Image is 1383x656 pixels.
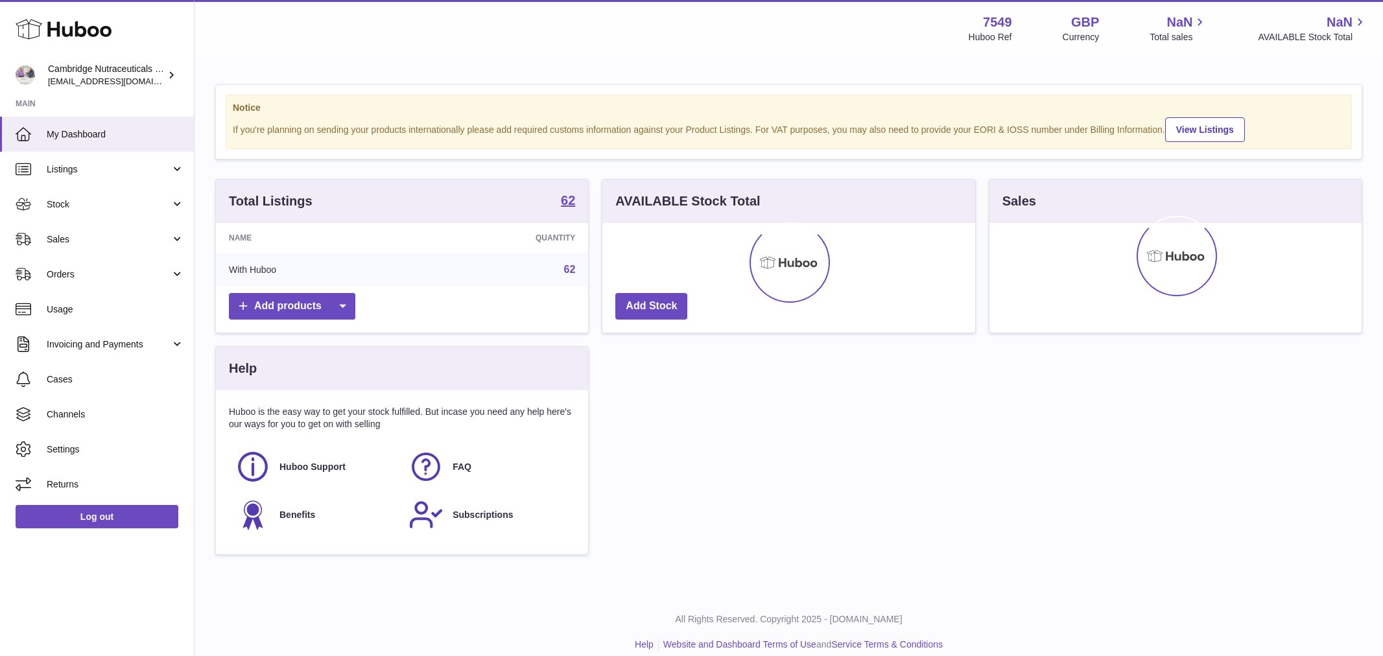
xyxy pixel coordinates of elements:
div: Huboo Ref [969,31,1012,43]
span: Subscriptions [453,509,513,521]
span: Cases [47,373,184,386]
th: Name [216,223,412,253]
span: Invoicing and Payments [47,338,171,351]
a: Subscriptions [408,497,569,532]
a: Help [635,639,654,650]
h3: Total Listings [229,193,313,210]
span: Orders [47,268,171,281]
strong: 7549 [983,14,1012,31]
span: NaN [1166,14,1192,31]
span: My Dashboard [47,128,184,141]
p: All Rights Reserved. Copyright 2025 - [DOMAIN_NAME] [205,613,1373,626]
div: If you're planning on sending your products internationally please add required customs informati... [233,115,1345,142]
a: View Listings [1165,117,1245,142]
p: Huboo is the easy way to get your stock fulfilled. But incase you need any help here's our ways f... [229,406,575,430]
span: Stock [47,198,171,211]
span: Listings [47,163,171,176]
h3: AVAILABLE Stock Total [615,193,760,210]
a: FAQ [408,449,569,484]
li: and [659,638,943,651]
td: With Huboo [216,253,412,287]
div: Cambridge Nutraceuticals Ltd [48,63,165,88]
strong: GBP [1071,14,1099,31]
span: Total sales [1150,31,1207,43]
span: FAQ [453,461,471,473]
a: Website and Dashboard Terms of Use [663,639,816,650]
a: Log out [16,505,178,528]
a: Service Terms & Conditions [831,639,943,650]
a: Huboo Support [235,449,396,484]
a: NaN Total sales [1150,14,1207,43]
h3: Sales [1002,193,1036,210]
a: Add products [229,293,355,320]
span: Usage [47,303,184,316]
strong: Notice [233,102,1345,114]
span: Settings [47,443,184,456]
a: NaN AVAILABLE Stock Total [1258,14,1367,43]
a: Add Stock [615,293,687,320]
span: Huboo Support [279,461,346,473]
span: [EMAIL_ADDRESS][DOMAIN_NAME] [48,76,191,86]
a: Benefits [235,497,396,532]
h3: Help [229,360,257,377]
a: 62 [564,264,576,275]
span: Channels [47,408,184,421]
span: Benefits [279,509,315,521]
span: Returns [47,478,184,491]
th: Quantity [412,223,588,253]
a: 62 [561,194,575,209]
span: Sales [47,233,171,246]
img: qvc@camnutra.com [16,65,35,85]
strong: 62 [561,194,575,207]
div: Currency [1063,31,1100,43]
span: AVAILABLE Stock Total [1258,31,1367,43]
span: NaN [1327,14,1353,31]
